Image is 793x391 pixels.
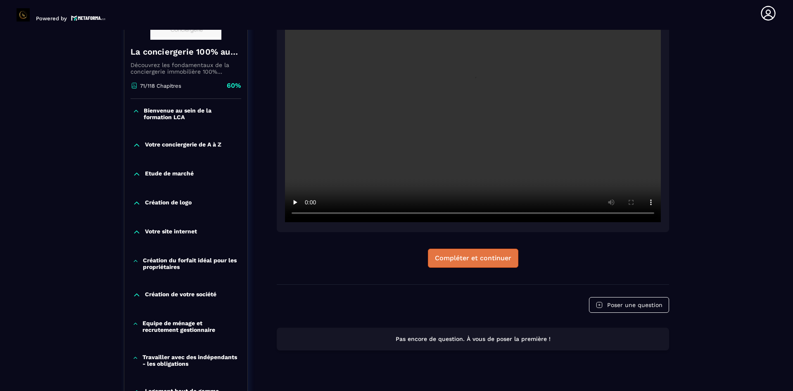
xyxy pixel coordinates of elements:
[140,83,181,89] p: 71/118 Chapitres
[143,257,239,270] p: Création du forfait idéal pour les propriétaires
[435,254,511,262] div: Compléter et continuer
[227,81,241,90] p: 60%
[145,141,221,149] p: Votre conciergerie de A à Z
[144,107,239,120] p: Bienvenue au sein de la formation LCA
[589,297,669,313] button: Poser une question
[145,291,216,299] p: Création de votre société
[284,335,662,343] p: Pas encore de question. À vous de poser la première !
[145,199,192,207] p: Création de logo
[131,62,241,75] p: Découvrez les fondamentaux de la conciergerie immobilière 100% automatisée. Cette formation est c...
[71,14,106,22] img: logo
[36,15,67,22] p: Powered by
[145,170,194,178] p: Etude de marché
[131,46,241,58] h4: La conciergerie 100% automatisée
[17,8,30,22] img: logo-branding
[428,249,518,268] button: Compléter et continuer
[142,320,239,333] p: Equipe de ménage et recrutement gestionnaire
[145,228,197,236] p: Votre site internet
[142,354,239,367] p: Travailler avec des indépendants - les obligations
